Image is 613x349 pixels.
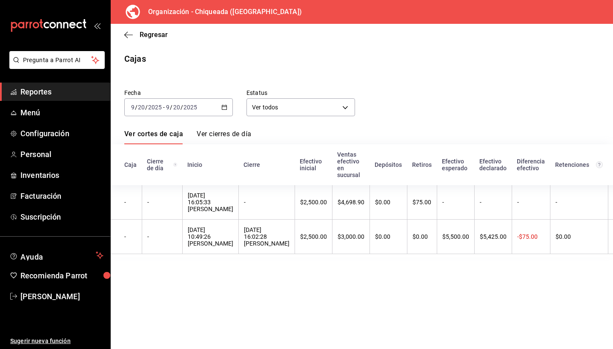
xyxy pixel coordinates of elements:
input: -- [131,104,135,111]
h3: Organización - Chiqueada ([GEOGRAPHIC_DATA]) [141,7,302,17]
div: Depósitos [375,161,402,168]
span: Pregunta a Parrot AI [23,56,92,65]
button: Pregunta a Parrot AI [9,51,105,69]
div: Cajas [124,52,146,65]
div: Inicio [187,161,233,168]
div: $4,698.90 [338,199,364,206]
input: -- [166,104,170,111]
input: ---- [148,104,162,111]
span: / [180,104,183,111]
span: / [145,104,148,111]
div: Efectivo inicial [300,158,327,172]
div: $3,000.00 [338,233,364,240]
span: [PERSON_NAME] [20,291,103,302]
div: - [124,199,137,206]
div: Diferencia efectivo [517,158,545,172]
button: Regresar [124,31,168,39]
div: $2,500.00 [300,199,327,206]
span: Facturación [20,190,103,202]
div: Efectivo declarado [479,158,507,172]
div: - [556,199,603,206]
div: Ver todos [246,98,355,116]
div: - [517,199,545,206]
svg: Total de retenciones de propinas registradas [596,161,603,168]
div: $2,500.00 [300,233,327,240]
input: -- [173,104,180,111]
div: [DATE] 16:02:28 [PERSON_NAME] [244,226,289,247]
span: - [163,104,165,111]
span: Personal [20,149,103,160]
span: Regresar [140,31,168,39]
label: Fecha [124,90,233,96]
input: -- [137,104,145,111]
span: Suscripción [20,211,103,223]
span: / [135,104,137,111]
div: [DATE] 16:05:33 [PERSON_NAME] [188,192,233,212]
div: [DATE] 10:49:26 [PERSON_NAME] [188,226,233,247]
input: ---- [183,104,198,111]
div: - [147,199,177,206]
span: Sugerir nueva función [10,337,103,346]
div: - [124,233,137,240]
div: $5,500.00 [442,233,469,240]
div: Retenciones [555,161,603,168]
div: $75.00 [412,199,432,206]
div: navigation tabs [124,130,251,144]
a: Pregunta a Parrot AI [6,62,105,71]
div: Ventas efectivo en sucursal [337,151,364,178]
div: Cierre [243,161,289,168]
div: $0.00 [412,233,432,240]
span: Ayuda [20,250,92,260]
div: $0.00 [375,233,402,240]
span: Configuración [20,128,103,139]
span: / [170,104,172,111]
div: $0.00 [556,233,603,240]
a: Ver cortes de caja [124,130,183,144]
span: Reportes [20,86,103,97]
svg: El número de cierre de día es consecutivo y consolida todos los cortes de caja previos en un únic... [173,161,177,168]
div: -$75.00 [517,233,545,240]
div: - [480,199,507,206]
div: Cierre de día [147,158,177,172]
div: $5,425.00 [480,233,507,240]
div: Caja [124,161,137,168]
div: - [442,199,469,206]
span: Menú [20,107,103,118]
div: - [147,233,177,240]
span: Recomienda Parrot [20,270,103,281]
a: Ver cierres de día [197,130,251,144]
button: open_drawer_menu [94,22,100,29]
div: $0.00 [375,199,402,206]
div: Efectivo esperado [442,158,469,172]
span: Inventarios [20,169,103,181]
div: Retiros [412,161,432,168]
label: Estatus [246,90,355,96]
div: - [244,199,289,206]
